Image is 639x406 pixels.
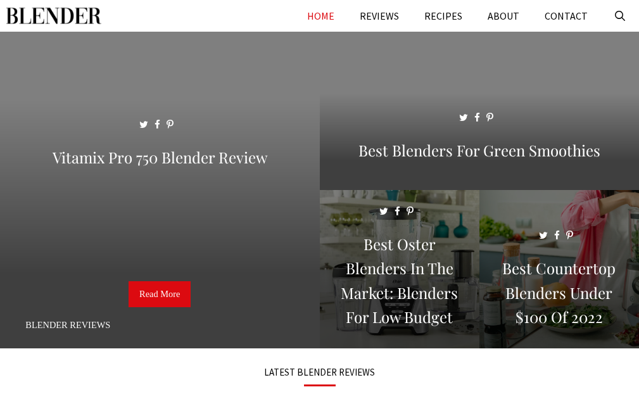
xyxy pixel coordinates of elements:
[479,333,639,346] a: Best Countertop Blenders Under $100 of 2022
[25,320,110,330] a: Blender Reviews
[320,333,479,346] a: Best Oster Blenders in the Market: Blenders for Low Budget
[129,281,191,308] a: Read More
[16,367,623,377] h3: LATEST BLENDER REVIEWS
